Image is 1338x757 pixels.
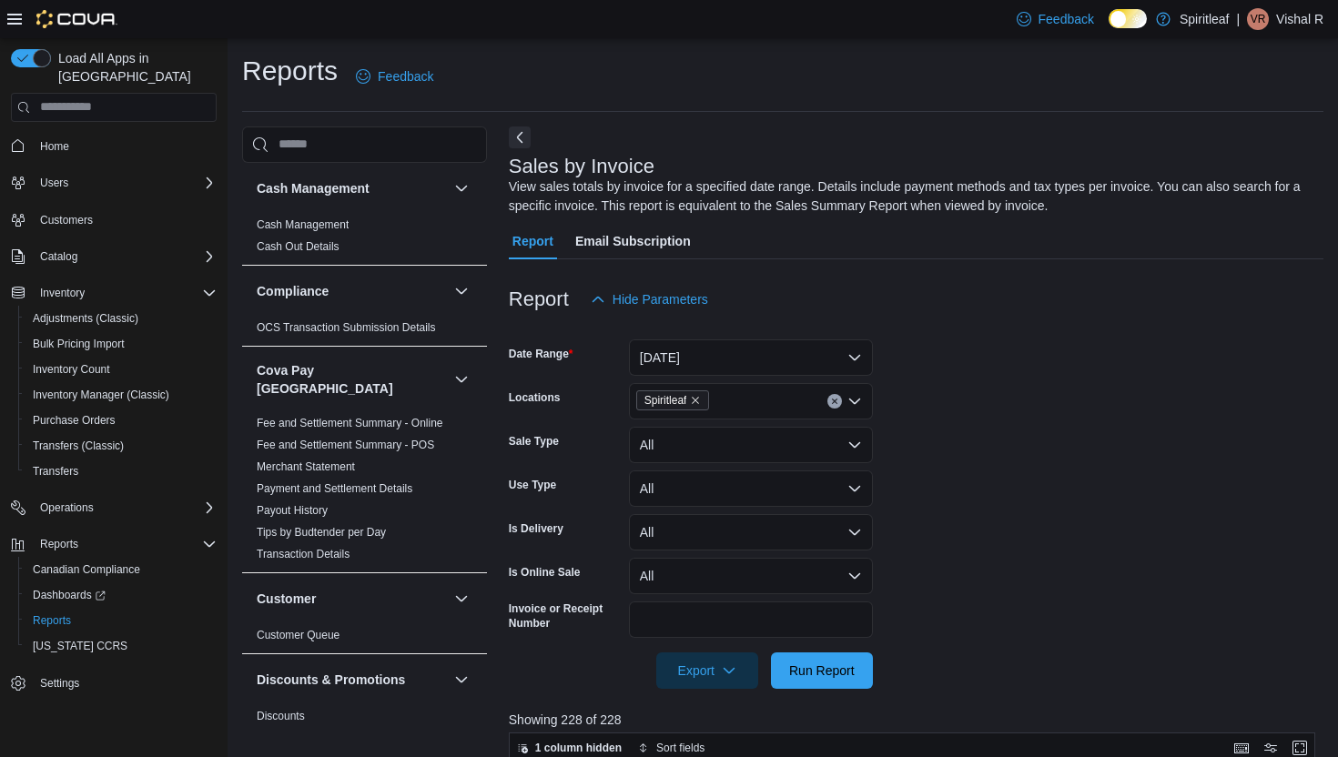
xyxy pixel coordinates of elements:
[33,613,71,628] span: Reports
[1276,8,1323,30] p: Vishal R
[242,412,487,572] div: Cova Pay [GEOGRAPHIC_DATA]
[33,497,101,519] button: Operations
[1236,8,1240,30] p: |
[40,139,69,154] span: Home
[51,49,217,86] span: Load All Apps in [GEOGRAPHIC_DATA]
[257,416,443,430] span: Fee and Settlement Summary - Online
[257,504,328,517] a: Payout History
[257,179,370,197] h3: Cash Management
[18,357,224,382] button: Inventory Count
[33,282,217,304] span: Inventory
[33,671,217,694] span: Settings
[18,582,224,608] a: Dashboards
[25,409,123,431] a: Purchase Orders
[583,281,715,318] button: Hide Parameters
[257,547,350,561] span: Transaction Details
[33,639,127,653] span: [US_STATE] CCRS
[509,177,1314,216] div: View sales totals by invoice for a specified date range. Details include payment methods and tax ...
[827,394,842,409] button: Clear input
[509,434,559,449] label: Sale Type
[257,438,434,452] span: Fee and Settlement Summary - POS
[629,470,873,507] button: All
[257,671,447,689] button: Discounts & Promotions
[4,531,224,557] button: Reports
[18,633,224,659] button: [US_STATE] CCRS
[257,439,434,451] a: Fee and Settlement Summary - POS
[4,207,224,233] button: Customers
[257,361,447,398] button: Cova Pay [GEOGRAPHIC_DATA]
[33,208,217,231] span: Customers
[629,339,873,376] button: [DATE]
[242,317,487,346] div: Compliance
[40,500,94,515] span: Operations
[451,368,472,390] button: Cova Pay [GEOGRAPHIC_DATA]
[40,176,68,190] span: Users
[257,239,340,254] span: Cash Out Details
[509,126,531,148] button: Next
[509,288,569,310] h3: Report
[4,495,224,520] button: Operations
[1039,10,1094,28] span: Feedback
[629,558,873,594] button: All
[4,244,224,269] button: Catalog
[1251,8,1266,30] span: VR
[4,133,224,159] button: Home
[257,481,412,496] span: Payment and Settlement Details
[1247,8,1269,30] div: Vishal R
[644,391,687,409] span: Spiritleaf
[25,358,217,380] span: Inventory Count
[33,562,140,577] span: Canadian Compliance
[1109,9,1147,28] input: Dark Mode
[25,610,217,631] span: Reports
[1180,8,1229,30] p: Spiritleaf
[451,177,472,199] button: Cash Management
[33,439,124,453] span: Transfers (Classic)
[25,460,86,482] a: Transfers
[40,537,78,551] span: Reports
[33,209,100,231] a: Customers
[242,624,487,653] div: Customer
[257,590,316,608] h3: Customer
[33,497,217,519] span: Operations
[18,306,224,331] button: Adjustments (Classic)
[667,652,747,689] span: Export
[257,628,340,642] span: Customer Queue
[1009,1,1101,37] a: Feedback
[40,213,93,227] span: Customers
[18,331,224,357] button: Bulk Pricing Import
[33,135,217,157] span: Home
[33,136,76,157] a: Home
[33,362,110,377] span: Inventory Count
[1109,28,1110,29] span: Dark Mode
[509,711,1323,729] p: Showing 228 of 228
[629,514,873,550] button: All
[535,741,622,755] span: 1 column hidden
[25,635,217,657] span: Washington CCRS
[257,525,386,540] span: Tips by Budtender per Day
[25,308,146,329] a: Adjustments (Classic)
[25,635,135,657] a: [US_STATE] CCRS
[242,53,338,89] h1: Reports
[33,672,86,694] a: Settings
[629,427,873,463] button: All
[25,584,217,606] span: Dashboards
[257,709,305,723] span: Discounts
[257,671,405,689] h3: Discounts & Promotions
[257,282,447,300] button: Compliance
[33,172,217,194] span: Users
[25,610,78,631] a: Reports
[509,601,622,631] label: Invoice or Receipt Number
[257,417,443,429] a: Fee and Settlement Summary - Online
[257,503,328,518] span: Payout History
[509,565,581,580] label: Is Online Sale
[33,413,116,428] span: Purchase Orders
[25,559,217,580] span: Canadian Compliance
[257,548,350,560] a: Transaction Details
[33,311,138,326] span: Adjustments (Classic)
[349,58,441,95] a: Feedback
[25,333,217,355] span: Bulk Pricing Import
[40,286,85,300] span: Inventory
[451,588,472,610] button: Customer
[575,223,691,259] span: Email Subscription
[18,608,224,633] button: Reports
